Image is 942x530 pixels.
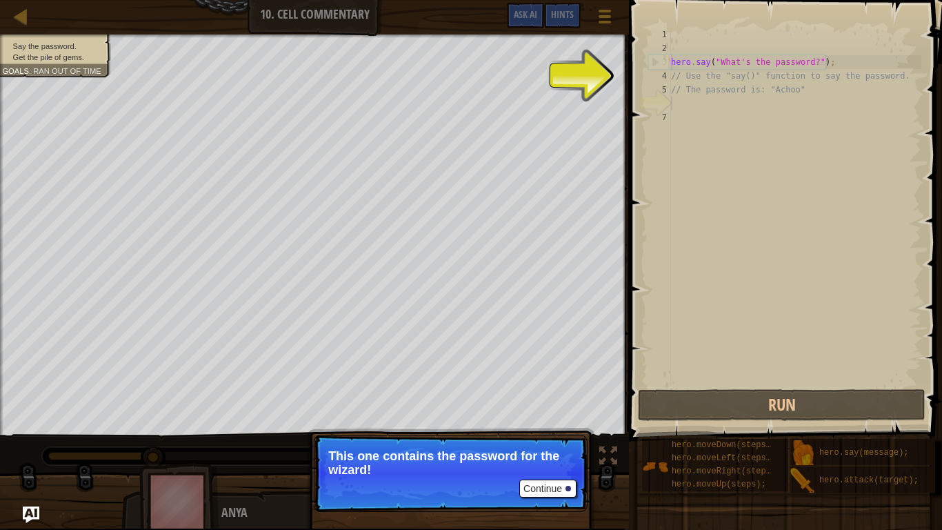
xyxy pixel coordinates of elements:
[2,52,103,63] li: Get the pile of gems.
[672,440,776,450] span: hero.moveDown(steps);
[672,467,781,476] span: hero.moveRight(steps);
[23,507,39,523] button: Ask AI
[514,8,537,21] span: Ask AI
[648,41,671,55] div: 2
[672,480,766,489] span: hero.moveUp(steps);
[649,55,671,69] div: 3
[819,448,909,458] span: hero.say(message);
[2,66,29,75] span: Goals
[790,468,816,494] img: portrait.png
[13,41,77,50] span: Say the password.
[819,475,919,485] span: hero.attack(target);
[790,440,816,467] img: portrait.png
[648,83,671,97] div: 5
[33,66,101,75] span: Ran out of time
[642,453,668,480] img: portrait.png
[29,66,33,75] span: :
[648,110,671,124] div: 7
[672,453,776,463] span: hero.moveLeft(steps);
[551,8,574,21] span: Hints
[507,3,544,28] button: Ask AI
[648,28,671,41] div: 1
[328,449,573,477] p: This one contains the password for the wizard!
[588,3,622,35] button: Show game menu
[648,69,671,83] div: 4
[519,480,577,498] button: Continue
[2,41,103,52] li: Say the password.
[648,97,671,110] div: 6
[638,389,925,421] button: Run
[13,52,84,61] span: Get the pile of gems.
